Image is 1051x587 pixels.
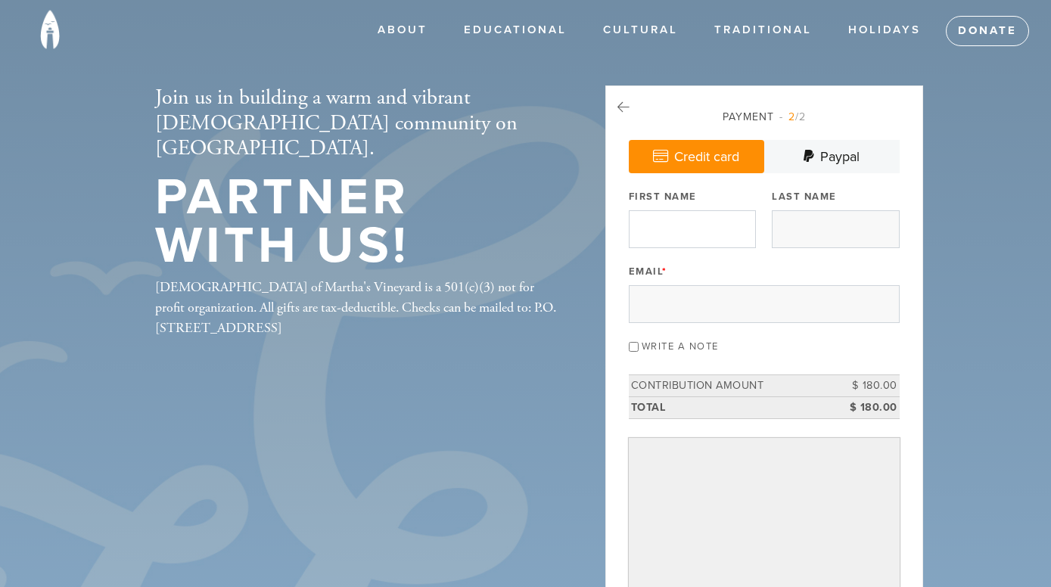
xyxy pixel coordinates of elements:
[832,375,900,397] td: $ 180.00
[772,190,837,203] label: Last Name
[629,140,764,173] a: Credit card
[764,140,900,173] a: Paypal
[366,16,439,45] a: ABOUT
[703,16,823,45] a: Traditional
[592,16,689,45] a: Cultural
[946,16,1029,46] a: Donate
[788,110,795,123] span: 2
[452,16,578,45] a: Educational
[642,340,719,353] label: Write a note
[629,109,900,125] div: Payment
[837,16,932,45] a: Holidays
[629,265,667,278] label: Email
[155,173,556,271] h1: Partner with us!
[23,2,77,57] img: Chabad-on-the-Vineyard---Flame-ICON.png
[155,85,556,162] h2: Join us in building a warm and vibrant [DEMOGRAPHIC_DATA] community on [GEOGRAPHIC_DATA].
[629,396,832,418] td: Total
[629,190,697,203] label: First Name
[629,375,832,397] td: Contribution Amount
[832,396,900,418] td: $ 180.00
[779,110,806,123] span: /2
[155,277,556,338] div: [DEMOGRAPHIC_DATA] of Martha's Vineyard is a 501(c)(3) not for profit organization. All gifts are...
[662,266,667,278] span: This field is required.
